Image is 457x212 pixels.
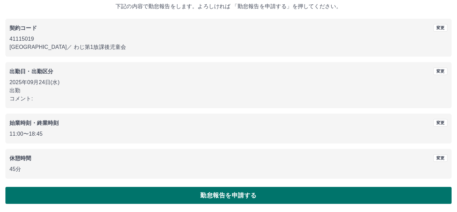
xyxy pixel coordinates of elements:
[433,154,448,162] button: 変更
[9,78,448,86] p: 2025年09月24日(水)
[9,165,448,173] p: 45分
[433,119,448,127] button: 変更
[9,43,448,51] p: [GEOGRAPHIC_DATA] ／ わじ第1放課後児童会
[9,95,448,103] p: コメント:
[9,25,37,31] b: 契約コード
[5,187,452,204] button: 勤怠報告を申請する
[9,69,53,74] b: 出勤日・出勤区分
[9,130,448,138] p: 11:00 〜 18:45
[9,35,448,43] p: 41115019
[9,155,32,161] b: 休憩時間
[9,120,59,126] b: 始業時刻・終業時刻
[9,86,448,95] p: 出勤
[433,68,448,75] button: 変更
[433,24,448,32] button: 変更
[5,2,452,11] p: 下記の内容で勤怠報告をします。よろしければ 「勤怠報告を申請する」を押してください。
